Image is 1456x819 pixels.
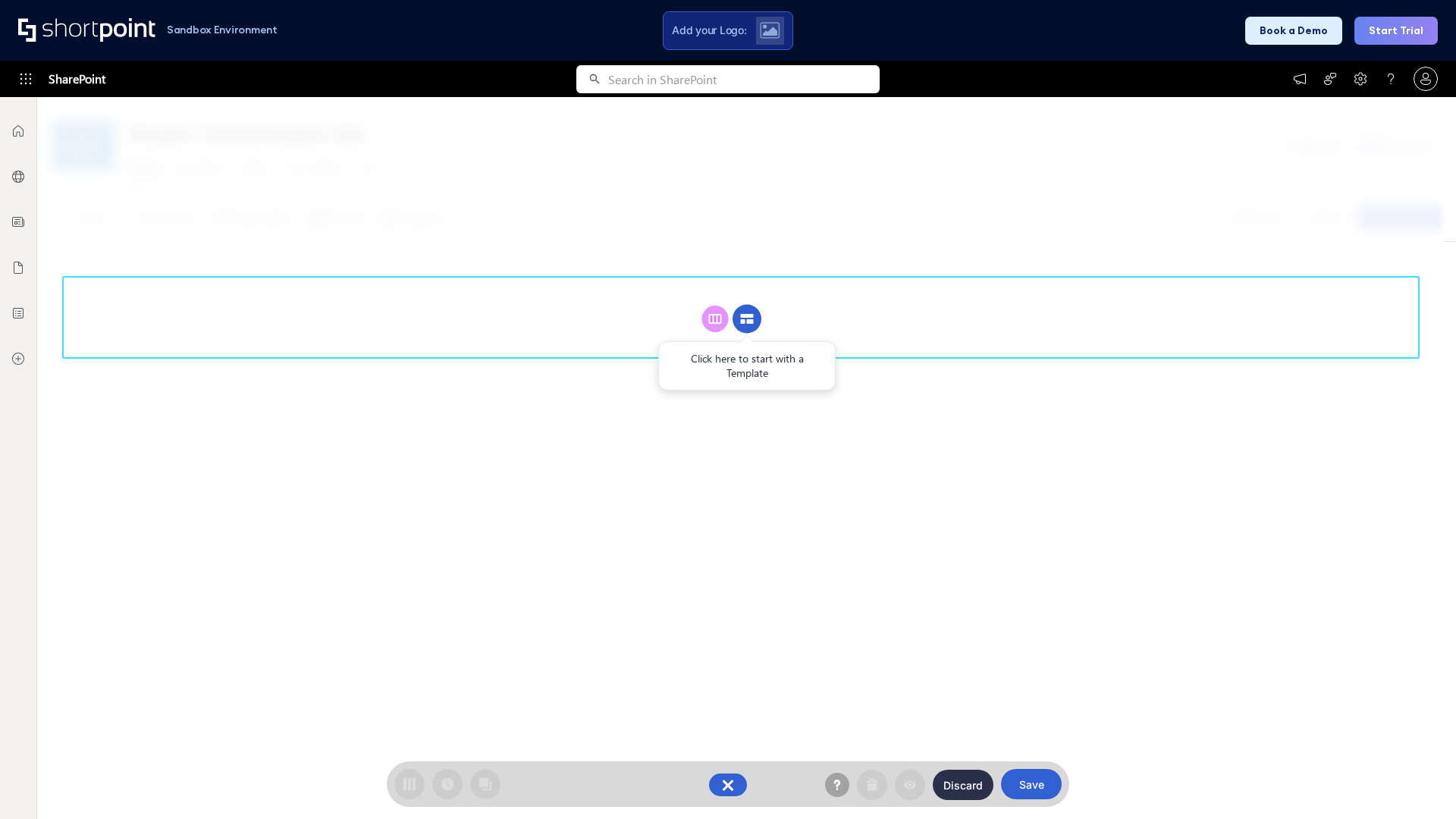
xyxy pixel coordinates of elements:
[933,770,993,800] button: Discard
[1001,769,1062,799] button: Save
[760,22,780,39] img: Upload logo
[608,65,880,93] input: Search in SharePoint
[672,24,746,37] span: Add your Logo:
[167,26,278,34] h1: Sandbox Environment
[1380,746,1456,819] iframe: Chat Widget
[1354,17,1438,45] button: Start Trial
[49,61,105,97] span: SharePoint
[1245,17,1342,45] button: Book a Demo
